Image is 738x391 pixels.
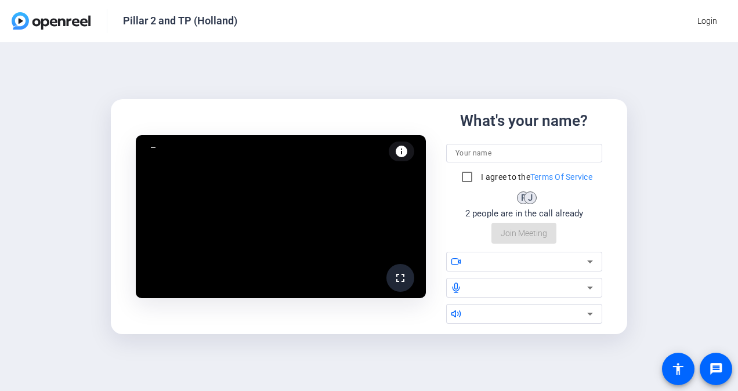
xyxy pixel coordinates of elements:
div: R [517,191,530,204]
input: Your name [455,146,593,160]
div: Pillar 2 and TP (Holland) [123,14,237,28]
mat-icon: message [709,362,723,376]
span: Login [697,15,717,27]
div: J [524,191,537,204]
div: What's your name? [460,110,588,132]
mat-icon: fullscreen [393,271,407,285]
mat-icon: accessibility [671,362,685,376]
a: Terms Of Service [530,172,592,182]
button: Login [688,10,726,31]
mat-icon: info [395,144,408,158]
img: OpenReel logo [12,12,91,30]
div: 2 people are in the call already [465,207,583,220]
label: I agree to the [479,171,592,183]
